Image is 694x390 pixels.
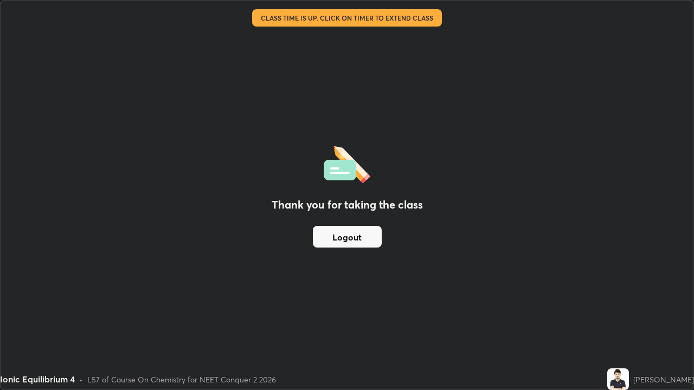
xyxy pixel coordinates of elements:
[313,226,382,248] button: Logout
[87,374,276,385] div: L57 of Course On Chemistry for NEET Conquer 2 2026
[607,368,629,390] img: ed93aa93ecdd49c4b93ebe84955b18c8.png
[324,142,370,184] img: offlineFeedback.1438e8b3.svg
[79,374,83,385] div: •
[272,197,423,213] h2: Thank you for taking the class
[633,374,694,385] div: [PERSON_NAME]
